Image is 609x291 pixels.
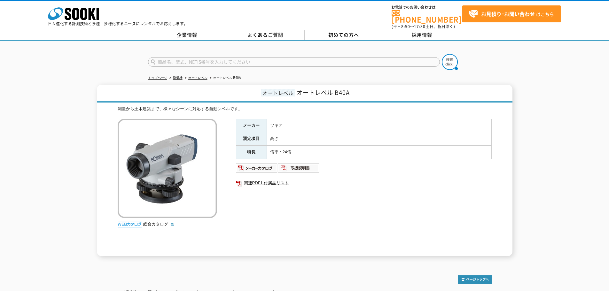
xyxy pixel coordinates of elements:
[267,132,491,146] td: 高さ
[188,76,207,80] a: オートレベル
[236,179,492,187] a: 関連PDF1 付属品リスト
[383,30,461,40] a: 採用情報
[468,9,554,19] span: はこちら
[148,30,226,40] a: 企業情報
[226,30,305,40] a: よくあるご質問
[392,5,462,9] span: お電話でのお問い合わせは
[401,24,410,29] span: 8:50
[392,24,455,29] span: (平日 ～ 土日、祝日除く)
[392,10,462,23] a: [PHONE_NUMBER]
[305,30,383,40] a: 初めての方へ
[267,119,491,132] td: ソキア
[462,5,561,22] a: お見積り･お問い合わせはこちら
[261,89,295,96] span: オートレベル
[148,76,167,80] a: トップページ
[458,275,492,284] img: トップページへ
[118,106,492,112] div: 測量から土木建築まで、様々なシーンに対応する自動レベルです。
[236,132,267,146] th: 測定項目
[481,10,535,18] strong: お見積り･お問い合わせ
[442,54,458,70] img: btn_search.png
[267,146,491,159] td: 倍率：24倍
[414,24,426,29] span: 17:30
[278,167,320,172] a: 取扱説明書
[278,163,320,173] img: 取扱説明書
[297,88,350,97] span: オートレベル B40A
[208,75,241,81] li: オートレベル B40A
[143,222,175,226] a: 総合カタログ
[236,163,278,173] img: メーカーカタログ
[48,22,188,26] p: 日々進化する計測技術と多種・多様化するニーズにレンタルでお応えします。
[148,57,440,67] input: 商品名、型式、NETIS番号を入力してください
[173,76,183,80] a: 測量機
[236,167,278,172] a: メーカーカタログ
[236,119,267,132] th: メーカー
[236,146,267,159] th: 特長
[118,119,217,218] img: オートレベル B40A
[328,31,359,38] span: 初めての方へ
[118,221,142,227] img: webカタログ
